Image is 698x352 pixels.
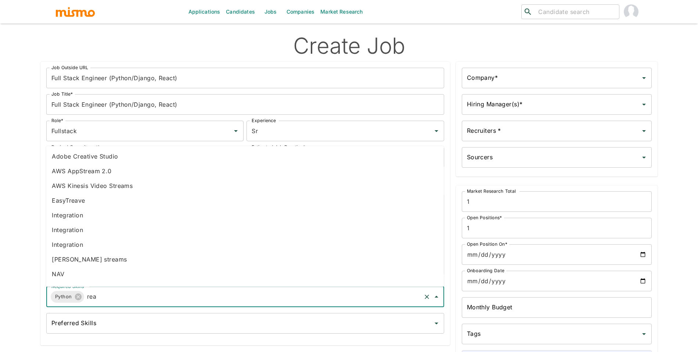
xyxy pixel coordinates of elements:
img: logo [55,6,96,17]
label: Onboarding Date [467,267,504,274]
label: Estimated Job Duration* [252,144,305,150]
li: AWS AppStream 2.0 [46,164,444,178]
span: Python [51,292,76,301]
button: Open [431,318,442,328]
label: Required Skills* [51,283,86,289]
label: Market Research Total [467,188,516,194]
button: Clear [422,292,432,302]
div: Python [51,291,84,303]
li: NAV [46,267,444,281]
li: Integration [46,208,444,223]
li: Integration [46,223,444,237]
label: Role* [51,117,63,124]
label: Open Position On* [467,241,507,247]
img: Maria Lujan Ciommo [624,4,638,19]
button: Open [639,329,649,339]
button: Open [639,73,649,83]
label: Job Outside URL [51,64,88,71]
button: Close [431,292,442,302]
label: Experience [252,117,276,124]
li: Adobe Creative Studio [46,149,444,164]
button: Open [431,126,442,136]
h2: Create Job [40,32,658,59]
button: Open [639,99,649,110]
label: Open Positions* [467,214,502,221]
li: [PERSON_NAME] streams [46,252,444,267]
li: Integration [46,237,444,252]
button: Open [639,152,649,163]
button: Open [231,126,241,136]
label: Job Title* [51,91,73,97]
li: Okta [46,281,444,296]
label: Desired Commitment* [51,144,100,150]
input: Candidate search [535,7,616,17]
button: Open [639,126,649,136]
li: AWS Kinesis Video Streams [46,178,444,193]
li: EasyTreave [46,193,444,208]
